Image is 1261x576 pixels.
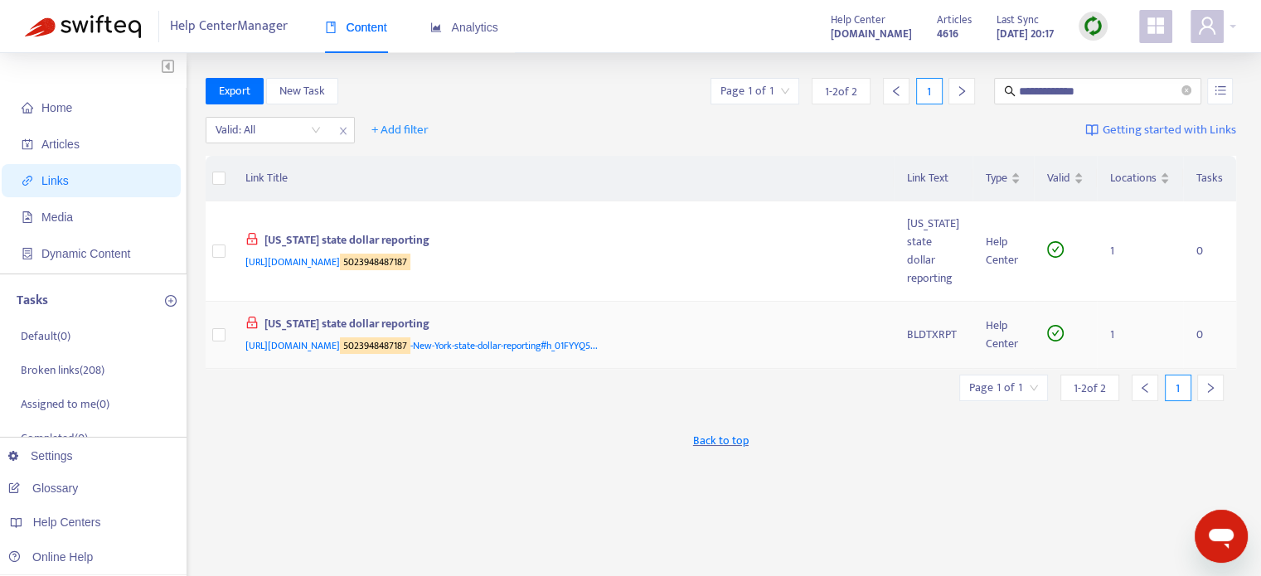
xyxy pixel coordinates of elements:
span: New Task [279,82,325,100]
div: 1 [1165,375,1191,401]
img: sync.dc5367851b00ba804db3.png [1083,16,1103,36]
span: [URL][DOMAIN_NAME] -New-York-state-dollar-reporting#h_01FYYQ5... [245,337,598,354]
span: Content [325,21,387,34]
a: Getting started with Links [1085,117,1236,143]
span: Type [986,169,1007,187]
a: Glossary [8,482,78,495]
span: check-circle [1047,325,1064,341]
td: 1 [1097,201,1183,302]
span: link [22,175,33,186]
span: Help Center [831,11,885,29]
div: Help Center [986,233,1021,269]
span: close-circle [1181,85,1191,95]
div: BLDTXRPT [907,326,959,344]
span: 1 - 2 of 2 [825,83,857,100]
strong: [DOMAIN_NAME] [831,25,912,43]
span: left [890,85,902,97]
span: Export [219,82,250,100]
iframe: Button to launch messaging window [1195,510,1248,563]
p: Completed ( 0 ) [21,429,88,447]
a: Settings [8,449,73,462]
div: 1 [916,78,943,104]
div: [US_STATE] state dollar reporting [245,315,875,336]
span: Links [41,174,69,187]
span: Articles [41,138,80,151]
span: Locations [1110,169,1157,187]
span: unordered-list [1215,85,1226,96]
td: 0 [1183,201,1236,302]
th: Tasks [1183,156,1236,201]
span: Help Center Manager [170,11,288,42]
th: Link Title [232,156,895,201]
button: New Task [266,78,338,104]
span: home [22,102,33,114]
span: Home [41,101,72,114]
span: area-chart [430,22,442,33]
p: Tasks [17,291,48,311]
strong: 4616 [937,25,958,43]
span: Valid [1047,169,1070,187]
img: image-link [1085,123,1099,137]
span: Articles [937,11,972,29]
span: Back to top [693,432,749,449]
a: [DOMAIN_NAME] [831,24,912,43]
span: file-image [22,211,33,223]
span: close [332,121,354,141]
span: user [1197,16,1217,36]
span: book [325,22,337,33]
span: right [956,85,968,97]
sqkw: 5023948487187 [340,337,410,354]
td: 1 [1097,302,1183,369]
div: Help Center [986,317,1021,353]
p: Default ( 0 ) [21,327,70,345]
a: Online Help [8,550,93,564]
span: check-circle [1047,241,1064,258]
span: appstore [1146,16,1166,36]
th: Locations [1097,156,1183,201]
span: search [1004,85,1016,97]
span: Analytics [430,21,498,34]
span: right [1205,382,1216,394]
span: container [22,248,33,259]
button: Export [206,78,264,104]
span: Help Centers [33,515,101,529]
sqkw: 5023948487187 [340,254,410,270]
span: + Add filter [371,120,429,140]
img: Swifteq [25,15,141,38]
td: 0 [1183,302,1236,369]
p: Broken links ( 208 ) [21,361,104,379]
span: Last Sync [997,11,1039,29]
span: Dynamic Content [41,247,130,260]
span: Media [41,211,73,224]
th: Type [972,156,1034,201]
span: Getting started with Links [1103,121,1236,140]
div: [US_STATE] state dollar reporting [907,215,959,288]
span: account-book [22,138,33,150]
th: Valid [1034,156,1097,201]
strong: [DATE] 20:17 [997,25,1054,43]
span: left [1139,382,1151,394]
span: 1 - 2 of 2 [1074,380,1106,397]
div: [US_STATE] state dollar reporting [245,231,875,253]
th: Link Text [894,156,972,201]
button: unordered-list [1207,78,1233,104]
span: plus-circle [165,295,177,307]
p: Assigned to me ( 0 ) [21,395,109,413]
span: [URL][DOMAIN_NAME] [245,254,410,270]
button: + Add filter [359,117,441,143]
span: lock [245,232,259,245]
span: lock [245,316,259,329]
span: close-circle [1181,84,1191,99]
